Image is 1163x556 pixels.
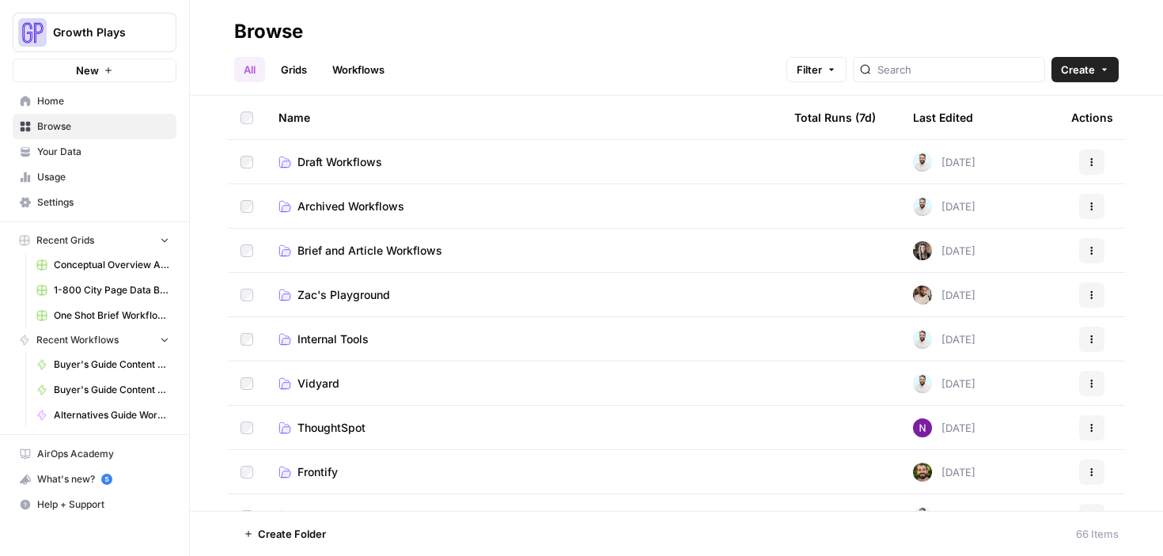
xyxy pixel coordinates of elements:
[797,62,822,78] span: Filter
[913,286,975,304] div: [DATE]
[54,258,169,272] span: Conceptual Overview Article Grid
[297,287,390,303] span: Zac's Playground
[54,283,169,297] span: 1-800 City Page Data Batch 5
[37,119,169,134] span: Browse
[297,464,338,480] span: Frontify
[913,507,975,526] div: [DATE]
[18,18,47,47] img: Growth Plays Logo
[13,492,176,517] button: Help + Support
[13,467,176,492] button: What's new? 5
[278,509,769,524] a: 1-800Accountant
[794,96,876,139] div: Total Runs (7d)
[234,521,335,547] button: Create Folder
[37,447,169,461] span: AirOps Academy
[37,94,169,108] span: Home
[786,57,847,82] button: Filter
[297,154,382,170] span: Draft Workflows
[13,190,176,215] a: Settings
[29,278,176,303] a: 1-800 City Page Data Batch 5
[234,57,265,82] a: All
[913,153,975,172] div: [DATE]
[29,403,176,428] a: Alternatives Guide Workflow
[297,420,366,436] span: ThoughtSpot
[913,507,932,526] img: odyn83o5p1wan4k8cy2vh2ud1j9q
[29,377,176,403] a: Buyer's Guide Content Workflow
[104,475,108,483] text: 5
[913,241,975,260] div: [DATE]
[36,233,94,248] span: Recent Grids
[258,526,326,542] span: Create Folder
[13,139,176,165] a: Your Data
[297,376,339,391] span: Vidyard
[297,243,442,259] span: Brief and Article Workflows
[913,418,932,437] img: kedmmdess6i2jj5txyq6cw0yj4oc
[271,57,316,82] a: Grids
[913,418,975,437] div: [DATE]
[278,464,769,480] a: Frontify
[29,252,176,278] a: Conceptual Overview Article Grid
[234,19,303,44] div: Browse
[297,509,388,524] span: 1-800Accountant
[101,474,112,485] a: 5
[913,330,975,349] div: [DATE]
[913,197,932,216] img: odyn83o5p1wan4k8cy2vh2ud1j9q
[297,199,404,214] span: Archived Workflows
[913,463,975,482] div: [DATE]
[1076,526,1119,542] div: 66 Items
[13,229,176,252] button: Recent Grids
[323,57,394,82] a: Workflows
[877,62,1038,78] input: Search
[13,59,176,82] button: New
[37,170,169,184] span: Usage
[13,114,176,139] a: Browse
[913,286,932,304] img: 09vqwntjgx3gjwz4ea1r9l7sj8gc
[297,331,369,347] span: Internal Tools
[913,197,975,216] div: [DATE]
[53,25,149,40] span: Growth Plays
[29,303,176,328] a: One Shot Brief Workflow Grid
[278,331,769,347] a: Internal Tools
[278,243,769,259] a: Brief and Article Workflows
[913,241,932,260] img: hdvq4edqhod41033j3abmrftx7xs
[13,89,176,114] a: Home
[13,467,176,491] div: What's new?
[54,383,169,397] span: Buyer's Guide Content Workflow
[913,153,932,172] img: odyn83o5p1wan4k8cy2vh2ud1j9q
[278,287,769,303] a: Zac's Playground
[13,13,176,52] button: Workspace: Growth Plays
[1061,62,1095,78] span: Create
[913,463,932,482] img: 7n9g0vcyosf9m799tx179q68c4d8
[54,408,169,422] span: Alternatives Guide Workflow
[37,145,169,159] span: Your Data
[1071,96,1113,139] div: Actions
[913,374,975,393] div: [DATE]
[13,165,176,190] a: Usage
[278,420,769,436] a: ThoughtSpot
[37,497,169,512] span: Help + Support
[36,333,119,347] span: Recent Workflows
[278,199,769,214] a: Archived Workflows
[54,357,169,372] span: Buyer's Guide Content Workflow - 1-800 variation
[54,308,169,323] span: One Shot Brief Workflow Grid
[913,374,932,393] img: odyn83o5p1wan4k8cy2vh2ud1j9q
[1051,57,1119,82] button: Create
[278,376,769,391] a: Vidyard
[13,441,176,467] a: AirOps Academy
[278,154,769,170] a: Draft Workflows
[37,195,169,210] span: Settings
[29,352,176,377] a: Buyer's Guide Content Workflow - 1-800 variation
[76,62,99,78] span: New
[913,330,932,349] img: odyn83o5p1wan4k8cy2vh2ud1j9q
[13,328,176,352] button: Recent Workflows
[278,96,769,139] div: Name
[913,96,973,139] div: Last Edited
